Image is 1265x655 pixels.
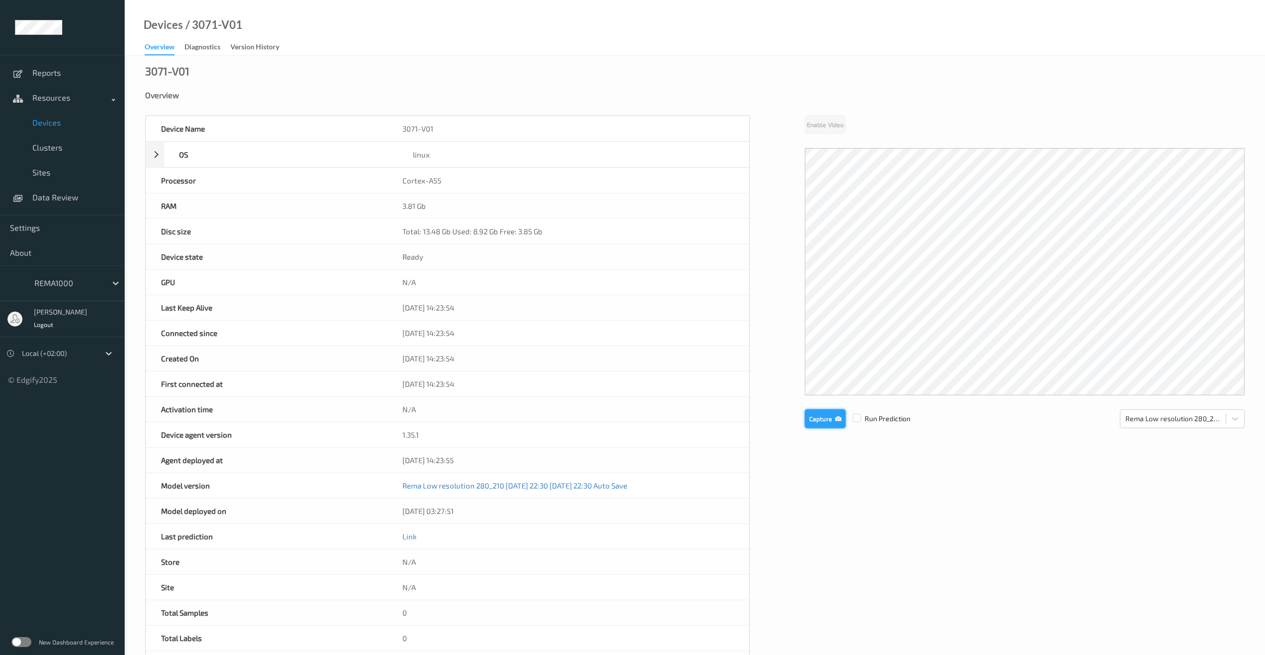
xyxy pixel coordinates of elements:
div: Device agent version [146,422,387,447]
div: 3.81 Gb [387,193,749,218]
div: [DATE] 14:23:54 [387,321,749,345]
div: Total: 13.48 Gb Used: 8.92 Gb Free: 3.85 Gb [387,219,749,244]
a: Version History [230,40,289,54]
button: Enable Video [805,115,846,134]
a: Devices [144,20,183,30]
div: N/A [387,397,749,422]
div: linux [398,142,749,167]
div: Agent deployed at [146,448,387,473]
div: 3071-V01 [387,116,749,141]
div: Model deployed on [146,498,387,523]
div: N/A [387,575,749,600]
div: First connected at [146,371,387,396]
div: 1.35.1 [387,422,749,447]
div: Ready [387,244,749,269]
a: Link [402,532,417,541]
div: Version History [230,42,279,54]
div: [DATE] 14:23:54 [387,295,749,320]
div: Processor [146,168,387,193]
div: Disc size [146,219,387,244]
div: [DATE] 14:23:55 [387,448,749,473]
div: Overview [145,42,175,55]
div: Device state [146,244,387,269]
div: Diagnostics [184,42,220,54]
div: GPU [146,270,387,295]
div: 0 [387,600,749,625]
div: OSlinux [146,142,749,167]
div: [DATE] 03:27:51 [387,498,749,523]
div: 3071-V01 [145,66,189,76]
div: N/A [387,549,749,574]
div: N/A [387,270,749,295]
div: OS [164,142,398,167]
div: RAM [146,193,387,218]
div: Last prediction [146,524,387,549]
div: Total Labels [146,626,387,651]
div: 0 [387,626,749,651]
div: Store [146,549,387,574]
div: / 3071-V01 [183,20,242,30]
div: [DATE] 14:23:54 [387,346,749,371]
div: Connected since [146,321,387,345]
button: Capture [805,409,846,428]
div: Cortex-A55 [387,168,749,193]
div: Overview [145,90,1245,100]
a: Diagnostics [184,40,230,54]
div: Model version [146,473,387,498]
div: Created On [146,346,387,371]
div: Activation time [146,397,387,422]
div: Site [146,575,387,600]
a: Overview [145,40,184,55]
a: Rema Low resolution 280_210 [DATE] 22:30 [DATE] 22:30 Auto Save [402,481,627,490]
div: [DATE] 14:23:54 [387,371,749,396]
div: Total Samples [146,600,387,625]
span: Run Prediction [846,414,910,424]
div: Last Keep Alive [146,295,387,320]
div: Device Name [146,116,387,141]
